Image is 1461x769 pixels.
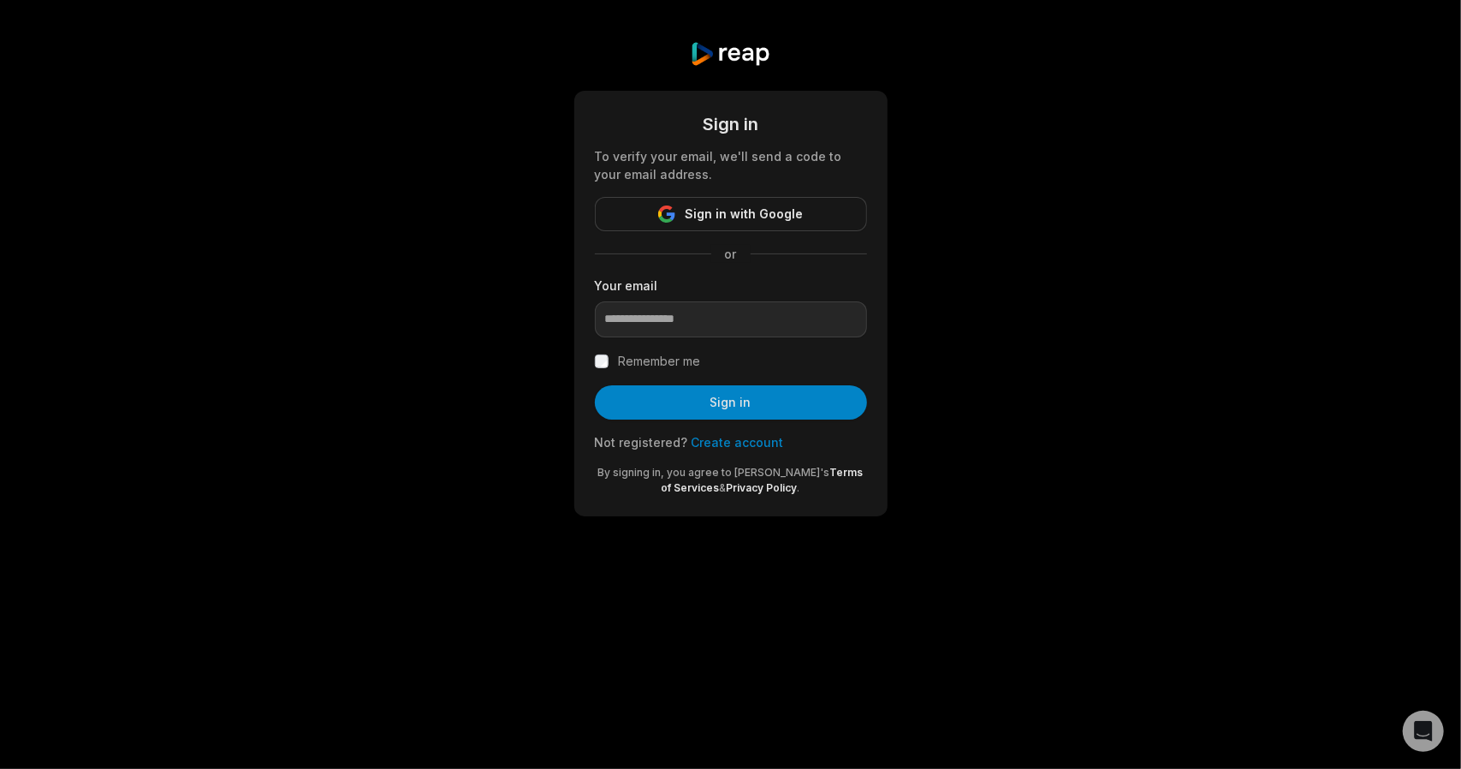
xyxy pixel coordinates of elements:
a: Create account [692,435,784,450]
span: or [711,245,751,263]
button: Sign in with Google [595,197,867,231]
img: reap [690,41,771,67]
span: By signing in, you agree to [PERSON_NAME]'s [598,466,830,479]
div: Open Intercom Messenger [1403,711,1444,752]
span: Sign in with Google [686,204,804,224]
div: Sign in [595,111,867,137]
a: Terms of Services [662,466,864,494]
a: Privacy Policy [727,481,798,494]
label: Remember me [619,351,701,372]
span: . [798,481,800,494]
button: Sign in [595,385,867,420]
label: Your email [595,277,867,295]
span: Not registered? [595,435,688,450]
div: To verify your email, we'll send a code to your email address. [595,147,867,183]
span: & [720,481,727,494]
